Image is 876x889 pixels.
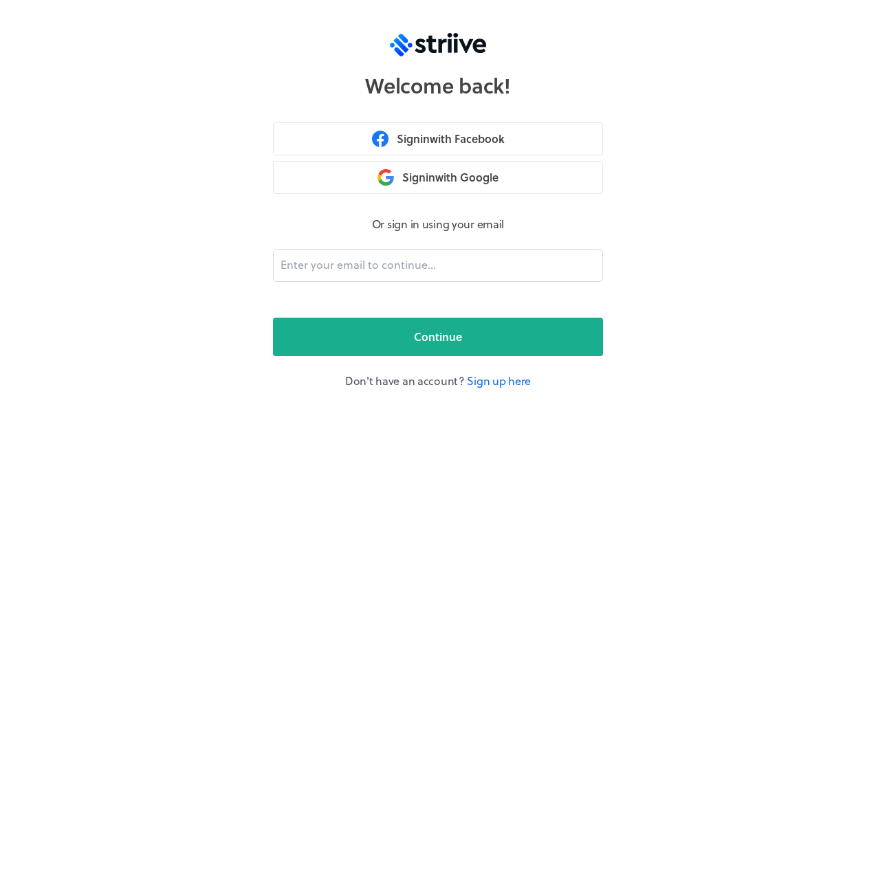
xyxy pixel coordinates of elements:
[273,249,603,282] input: Enter your email to continue...
[273,122,603,155] button: Signinwith Facebook
[467,373,531,388] a: Sign up here
[414,329,462,345] span: Continue
[273,318,603,356] button: Continue
[365,73,510,98] h1: Welcome back!
[390,33,486,56] img: logo-trans.svg
[273,216,603,232] p: Or sign in using your email
[273,161,603,194] button: Signinwith Google
[273,373,603,389] p: Don't have an account?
